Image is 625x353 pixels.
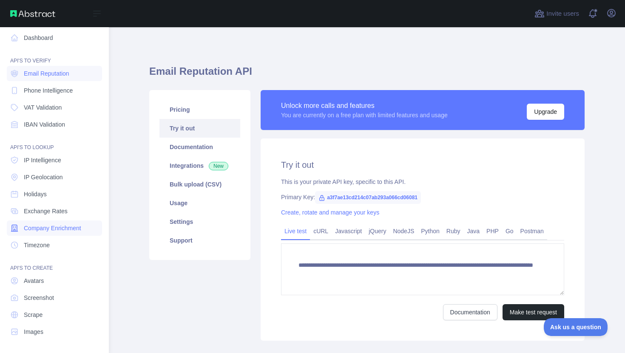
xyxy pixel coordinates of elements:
span: Screenshot [24,294,54,302]
span: a3f7ae13cd214c07ab293a066cd06081 [315,191,421,204]
button: Invite users [533,7,581,20]
img: Abstract API [10,10,55,17]
a: IP Intelligence [7,152,102,168]
span: Email Reputation [24,69,69,78]
a: Documentation [443,304,497,320]
a: VAT Validation [7,100,102,115]
div: Primary Key: [281,193,564,201]
span: Avatars [24,277,44,285]
div: API'S TO VERIFY [7,47,102,64]
a: Ruby [443,224,464,238]
a: Java [464,224,483,238]
span: Company Enrichment [24,224,81,232]
iframe: Toggle Customer Support [544,318,608,336]
span: VAT Validation [24,103,62,112]
a: Screenshot [7,290,102,305]
a: cURL [310,224,332,238]
a: Postman [517,224,547,238]
a: Avatars [7,273,102,288]
a: Bulk upload (CSV) [159,175,240,194]
a: Live test [281,224,310,238]
span: Holidays [24,190,47,198]
a: Company Enrichment [7,220,102,236]
h2: Try it out [281,159,564,171]
span: New [209,162,228,170]
a: Scrape [7,307,102,322]
div: This is your private API key, specific to this API. [281,178,564,186]
a: Create, rotate and manage your keys [281,209,379,216]
a: Integrations New [159,156,240,175]
a: jQuery [365,224,389,238]
a: Go [502,224,517,238]
span: Phone Intelligence [24,86,73,95]
div: Unlock more calls and features [281,101,448,111]
a: Dashboard [7,30,102,45]
a: IP Geolocation [7,169,102,185]
a: Pricing [159,100,240,119]
a: PHP [483,224,502,238]
button: Upgrade [527,104,564,120]
div: API'S TO LOOKUP [7,134,102,151]
span: IBAN Validation [24,120,65,129]
h1: Email Reputation API [149,65,585,85]
a: Javascript [332,224,365,238]
span: Timezone [24,241,50,249]
span: IP Geolocation [24,173,63,181]
button: Make test request [503,304,564,320]
a: Timezone [7,237,102,253]
span: IP Intelligence [24,156,61,164]
span: Exchange Rates [24,207,68,215]
a: Holidays [7,186,102,202]
a: Settings [159,212,240,231]
span: Images [24,328,43,336]
a: Python [418,224,443,238]
a: NodeJS [389,224,418,238]
a: Support [159,231,240,250]
a: Email Reputation [7,66,102,81]
div: API'S TO CREATE [7,254,102,271]
span: Scrape [24,311,43,319]
a: Usage [159,194,240,212]
a: Images [7,324,102,339]
span: Invite users [546,9,579,19]
a: Phone Intelligence [7,83,102,98]
a: Documentation [159,138,240,156]
a: IBAN Validation [7,117,102,132]
div: You are currently on a free plan with limited features and usage [281,111,448,119]
a: Try it out [159,119,240,138]
a: Exchange Rates [7,203,102,219]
